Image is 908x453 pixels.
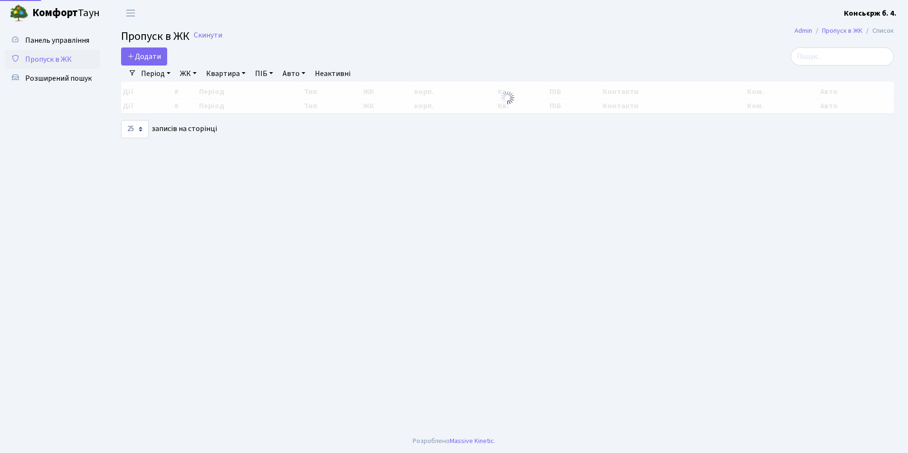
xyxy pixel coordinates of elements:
[176,66,200,82] a: ЖК
[450,436,494,446] a: Massive Kinetic
[25,54,72,65] span: Пропуск в ЖК
[121,120,149,138] select: записів на сторінці
[127,51,161,62] span: Додати
[119,5,142,21] button: Переключити навігацію
[25,35,89,46] span: Панель управління
[780,21,908,41] nav: breadcrumb
[9,4,28,23] img: logo.png
[251,66,277,82] a: ПІБ
[822,26,862,36] a: Пропуск в ЖК
[5,31,100,50] a: Панель управління
[25,73,92,84] span: Розширений пошук
[121,47,167,66] a: Додати
[121,120,217,138] label: записів на сторінці
[862,26,894,36] li: Список
[137,66,174,82] a: Період
[794,26,812,36] a: Admin
[500,90,515,105] img: Обробка...
[32,5,100,21] span: Таун
[279,66,309,82] a: Авто
[413,436,495,446] div: Розроблено .
[121,28,189,45] span: Пропуск в ЖК
[791,47,894,66] input: Пошук...
[311,66,354,82] a: Неактивні
[194,31,222,40] a: Скинути
[5,50,100,69] a: Пропуск в ЖК
[202,66,249,82] a: Квартира
[844,8,897,19] a: Консьєрж б. 4.
[5,69,100,88] a: Розширений пошук
[32,5,78,20] b: Комфорт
